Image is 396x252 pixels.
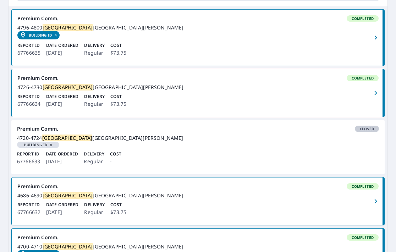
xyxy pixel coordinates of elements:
[110,49,126,57] p: $73.75
[17,183,379,190] div: Premium Comm.
[20,143,56,147] span: 8
[11,120,385,174] a: Premium Comm.Closed4720-4724[GEOGRAPHIC_DATA][GEOGRAPHIC_DATA][PERSON_NAME]Building ID8Report ID6...
[110,151,121,157] p: Cost
[17,75,379,81] div: Premium Comm.
[17,243,379,250] div: 4700-4710 [GEOGRAPHIC_DATA][PERSON_NAME]
[43,243,93,250] mark: [GEOGRAPHIC_DATA]
[46,49,78,57] p: [DATE]
[84,100,105,108] p: Regular
[17,42,40,49] p: Report ID
[17,15,379,22] div: Premium Comm.
[347,235,378,240] span: Completed
[12,10,384,66] a: Premium Comm.Completed4796-4800[GEOGRAPHIC_DATA][GEOGRAPHIC_DATA][PERSON_NAME]Building ID4Report ...
[110,157,121,166] p: -
[17,151,40,157] p: Report ID
[46,157,78,166] p: [DATE]
[17,157,40,166] p: 67766633
[46,100,78,108] p: [DATE]
[17,93,40,100] p: Report ID
[17,84,379,91] div: 4726-4730 [GEOGRAPHIC_DATA][PERSON_NAME]
[347,76,378,81] span: Completed
[17,202,40,208] p: Report ID
[46,42,78,49] p: Date Ordered
[17,208,40,217] p: 67766632
[84,42,105,49] p: Delivery
[347,184,378,189] span: Completed
[43,24,93,31] mark: [GEOGRAPHIC_DATA]
[42,135,93,141] mark: [GEOGRAPHIC_DATA]
[110,100,126,108] p: $73.75
[43,192,93,199] mark: [GEOGRAPHIC_DATA]
[12,69,384,117] a: Premium Comm.Completed4726-4730[GEOGRAPHIC_DATA][GEOGRAPHIC_DATA][PERSON_NAME]Report ID67766634Da...
[110,202,126,208] p: Cost
[17,49,40,57] p: 67766635
[110,93,126,100] p: Cost
[46,202,78,208] p: Date Ordered
[17,234,379,241] div: Premium Comm.
[24,143,47,147] em: Building ID
[84,93,105,100] p: Delivery
[84,157,104,166] p: Regular
[110,42,126,49] p: Cost
[84,208,105,217] p: Regular
[12,177,384,225] a: Premium Comm.Completed4686-4690[GEOGRAPHIC_DATA][GEOGRAPHIC_DATA][PERSON_NAME]Report ID67766632Da...
[356,126,378,131] span: Closed
[46,151,78,157] p: Date Ordered
[29,33,52,37] em: Building ID
[17,135,379,141] div: 4720-4724 [GEOGRAPHIC_DATA][PERSON_NAME]
[347,16,378,21] span: Completed
[84,49,105,57] p: Regular
[17,100,40,108] p: 67766634
[46,93,78,100] p: Date Ordered
[84,151,104,157] p: Delivery
[17,24,379,31] div: 4796-4800 [GEOGRAPHIC_DATA][PERSON_NAME]
[17,126,379,132] div: Premium Comm.
[43,84,93,91] mark: [GEOGRAPHIC_DATA]
[46,208,78,217] p: [DATE]
[17,31,60,39] a: Building ID4
[110,208,126,217] p: $73.75
[84,202,105,208] p: Delivery
[17,192,379,199] div: 4686-4690 [GEOGRAPHIC_DATA][PERSON_NAME]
